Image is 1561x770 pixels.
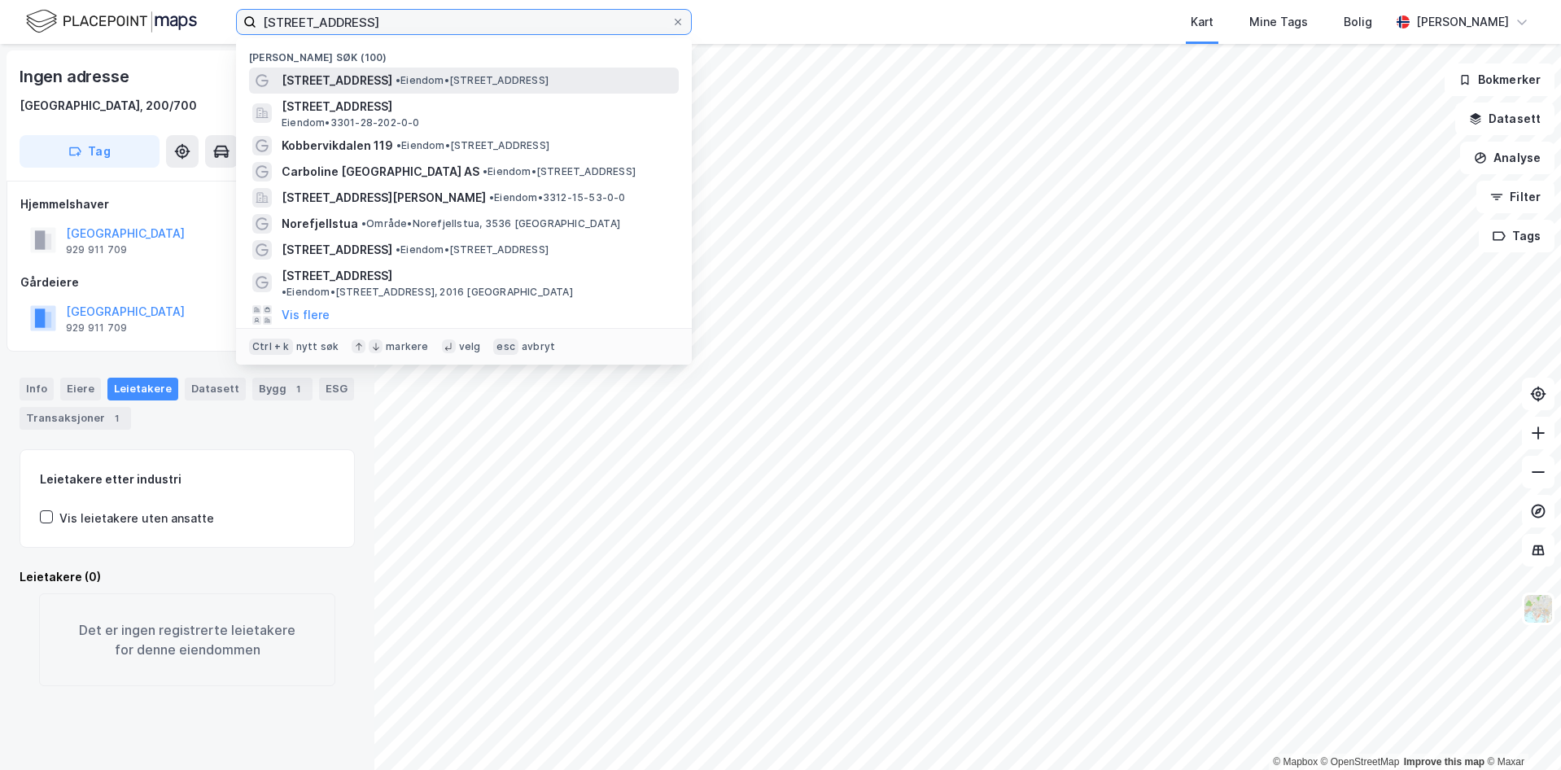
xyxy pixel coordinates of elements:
div: Bolig [1344,12,1372,32]
button: Tag [20,135,160,168]
div: Mine Tags [1249,12,1308,32]
div: Kontrollprogram for chat [1480,692,1561,770]
a: Mapbox [1273,756,1318,768]
div: esc [493,339,518,355]
span: [STREET_ADDRESS][PERSON_NAME] [282,188,486,208]
div: Datasett [185,378,246,400]
button: Vis flere [282,305,330,325]
span: Eiendom • [STREET_ADDRESS] [396,139,549,152]
div: Hjemmelshaver [20,195,354,214]
button: Bokmerker [1445,63,1554,96]
div: Ingen adresse [20,63,132,90]
div: 929 911 709 [66,243,127,256]
span: • [396,139,401,151]
div: 1 [108,410,125,427]
img: Z [1523,593,1554,624]
input: Søk på adresse, matrikkel, gårdeiere, leietakere eller personer [256,10,671,34]
div: Transaksjoner [20,407,131,430]
span: Eiendom • [STREET_ADDRESS] [396,243,549,256]
span: • [361,217,366,230]
span: Eiendom • [STREET_ADDRESS] [483,165,636,178]
div: 1 [290,381,306,397]
a: OpenStreetMap [1321,756,1400,768]
button: Datasett [1455,103,1554,135]
div: [PERSON_NAME] [1416,12,1509,32]
span: [STREET_ADDRESS] [282,240,392,260]
span: • [396,243,400,256]
div: Kart [1191,12,1213,32]
div: Info [20,378,54,400]
span: [STREET_ADDRESS] [282,97,672,116]
span: Område • Norefjellstua, 3536 [GEOGRAPHIC_DATA] [361,217,620,230]
div: [GEOGRAPHIC_DATA], 200/700 [20,96,197,116]
span: Eiendom • 3312-15-53-0-0 [489,191,626,204]
div: Leietakere (0) [20,567,355,587]
span: Eiendom • [STREET_ADDRESS] [396,74,549,87]
span: • [282,286,286,298]
span: Eiendom • [STREET_ADDRESS], 2016 [GEOGRAPHIC_DATA] [282,286,573,299]
span: Kobbervikdalen 119 [282,136,393,155]
div: Leietakere etter industri [40,470,334,489]
div: Bygg [252,378,313,400]
div: [PERSON_NAME] søk (100) [236,38,692,68]
span: Norefjellstua [282,214,358,234]
span: [STREET_ADDRESS] [282,71,392,90]
div: avbryt [522,340,555,353]
iframe: Chat Widget [1480,692,1561,770]
button: Filter [1476,181,1554,213]
div: ESG [319,378,354,400]
div: nytt søk [296,340,339,353]
div: Ctrl + k [249,339,293,355]
div: Leietakere [107,378,178,400]
div: Gårdeiere [20,273,354,292]
button: Tags [1479,220,1554,252]
div: markere [386,340,428,353]
a: Improve this map [1404,756,1484,768]
div: Det er ingen registrerte leietakere for denne eiendommen [39,593,335,686]
div: 929 911 709 [66,322,127,335]
span: Carboline [GEOGRAPHIC_DATA] AS [282,162,479,182]
div: Eiere [60,378,101,400]
span: • [396,74,400,86]
button: Analyse [1460,142,1554,174]
div: velg [459,340,481,353]
span: Eiendom • 3301-28-202-0-0 [282,116,420,129]
span: • [483,165,488,177]
span: [STREET_ADDRESS] [282,266,392,286]
img: logo.f888ab2527a4732fd821a326f86c7f29.svg [26,7,197,36]
div: Vis leietakere uten ansatte [59,509,214,528]
span: • [489,191,494,203]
